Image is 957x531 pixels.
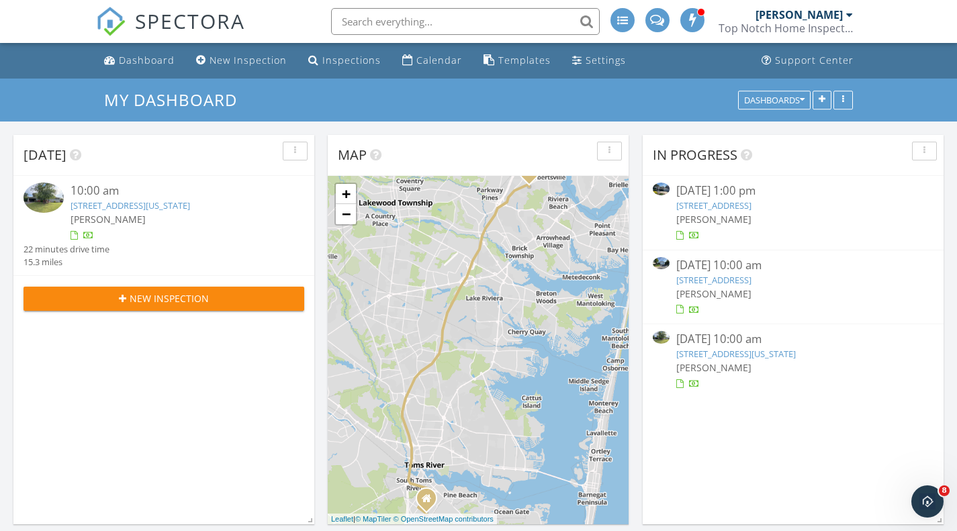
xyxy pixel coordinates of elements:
div: 22 minutes drive time [24,243,109,256]
img: 9557920%2Freports%2F8510d596-9ad7-4350-b86e-7f9199fa374a%2Fcover_photos%2FAtdwzHlqBKyurPBet0hM%2F... [24,183,64,213]
span: [DATE] [24,146,66,164]
div: | [328,514,497,525]
img: 9541457%2Fcover_photos%2FOxlRXxlu83RCT69qSK8z%2Fsmall.jpg [653,257,670,270]
button: New Inspection [24,287,304,311]
img: 9522364%2Fcover_photos%2FR4adz2AwfXI0X7A2OiA0%2Fsmall.jpg [653,183,670,195]
div: 900 Pacific Avenue, Beachwood NJ 08722 [426,498,435,506]
div: [DATE] 10:00 am [676,257,910,274]
div: 533 Pennsylvania Ave, Brick Township, NJ 08724 [529,171,537,179]
div: [PERSON_NAME] [756,8,843,21]
img: The Best Home Inspection Software - Spectora [96,7,126,36]
a: 10:00 am [STREET_ADDRESS][US_STATE] [PERSON_NAME] 22 minutes drive time 15.3 miles [24,183,304,269]
button: Dashboards [738,91,811,109]
a: [STREET_ADDRESS][US_STATE] [676,348,796,360]
img: 9557920%2Freports%2F8510d596-9ad7-4350-b86e-7f9199fa374a%2Fcover_photos%2FAtdwzHlqBKyurPBet0hM%2F... [653,331,670,344]
a: Settings [567,48,631,73]
a: [DATE] 10:00 am [STREET_ADDRESS][US_STATE] [PERSON_NAME] [653,331,933,391]
a: New Inspection [191,48,292,73]
div: Inspections [322,54,381,66]
a: [STREET_ADDRESS] [676,199,751,211]
a: Leaflet [331,515,353,523]
a: Inspections [303,48,386,73]
a: [STREET_ADDRESS] [676,274,751,286]
a: SPECTORA [96,18,245,46]
div: Top Notch Home Inspection [719,21,853,35]
div: [DATE] 1:00 pm [676,183,910,199]
div: 15.3 miles [24,256,109,269]
a: © MapTiler [355,515,392,523]
a: Dashboard [99,48,180,73]
a: [DATE] 1:00 pm [STREET_ADDRESS] [PERSON_NAME] [653,183,933,242]
a: Support Center [756,48,859,73]
span: [PERSON_NAME] [676,213,751,226]
div: [DATE] 10:00 am [676,331,910,348]
i: 1 [527,167,532,177]
div: New Inspection [210,54,287,66]
span: 8 [939,485,950,496]
a: My Dashboard [104,89,248,111]
div: Templates [498,54,551,66]
div: 10:00 am [71,183,281,199]
div: Dashboard [119,54,175,66]
span: In Progress [653,146,737,164]
a: Calendar [397,48,467,73]
a: Zoom in [336,184,356,204]
span: Map [338,146,367,164]
div: Support Center [775,54,854,66]
input: Search everything... [331,8,600,35]
a: © OpenStreetMap contributors [394,515,494,523]
span: SPECTORA [135,7,245,35]
a: Zoom out [336,204,356,224]
div: Settings [586,54,626,66]
a: [DATE] 10:00 am [STREET_ADDRESS] [PERSON_NAME] [653,257,933,317]
span: New Inspection [130,291,209,305]
iframe: Intercom live chat [911,485,944,518]
div: Dashboards [744,95,805,105]
a: Templates [478,48,556,73]
span: [PERSON_NAME] [676,361,751,374]
span: [PERSON_NAME] [676,287,751,300]
div: Calendar [416,54,462,66]
span: [PERSON_NAME] [71,213,146,226]
a: [STREET_ADDRESS][US_STATE] [71,199,190,211]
